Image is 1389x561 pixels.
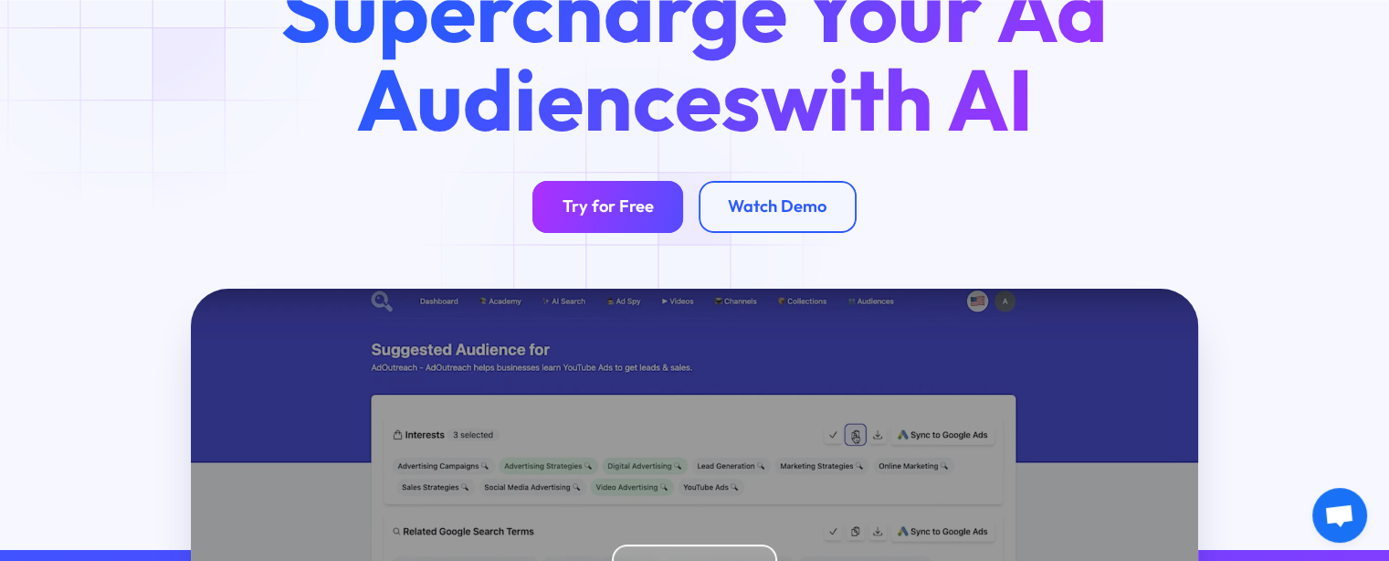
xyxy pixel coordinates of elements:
[728,196,826,217] div: Watch Demo
[1312,488,1367,543] a: Open chat
[563,196,654,217] div: Try for Free
[761,45,1034,153] span: with AI
[532,181,683,233] a: Try for Free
